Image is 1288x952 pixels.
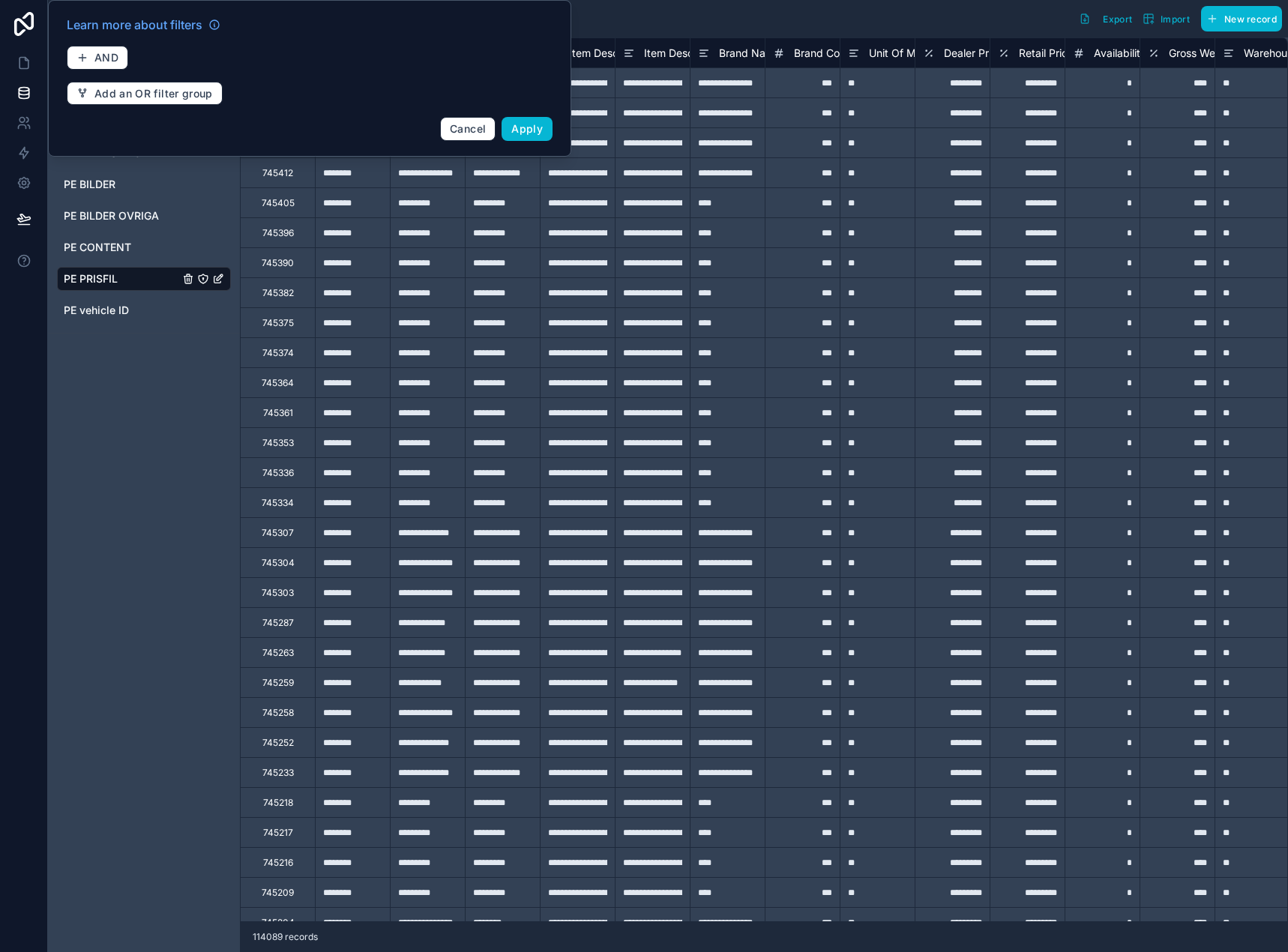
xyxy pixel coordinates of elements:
[262,887,294,899] div: 745209
[644,46,734,61] span: Item Description 2
[64,271,118,286] span: PE PRISFIL
[869,46,949,61] span: Unit Of Measure
[262,767,294,779] div: 745233
[262,587,294,599] div: 745303
[1195,6,1282,31] a: New record
[253,931,318,943] span: 114089 records
[67,16,220,34] a: Learn more about filters
[67,16,202,34] span: Learn more about filters
[719,46,780,61] span: Brand Name
[64,177,115,192] span: PE BILDER
[944,46,1003,61] span: Dealer Price
[94,51,118,64] span: AND
[1224,13,1277,25] span: New record
[64,303,129,318] span: PE vehicle ID
[64,208,179,223] a: PE BILDER OVRIGA
[94,87,213,100] span: Add an OR filter group
[262,437,294,449] div: 745353
[262,377,294,389] div: 745364
[262,527,294,539] div: 745307
[57,298,231,322] div: PE vehicle ID
[262,617,294,629] div: 745287
[262,677,294,689] div: 745259
[64,303,179,318] a: PE vehicle ID
[57,172,231,196] div: PE BILDER
[67,82,223,106] button: Add an OR filter group
[263,797,293,809] div: 745218
[64,208,159,223] span: PE BILDER OVRIGA
[569,46,649,61] span: Item Description
[262,167,293,179] div: 745412
[262,497,294,509] div: 745334
[1137,6,1195,31] button: Import
[64,177,179,192] a: PE BILDER
[263,407,293,419] div: 745361
[262,347,294,359] div: 745374
[794,46,852,61] span: Brand Code
[262,557,295,569] div: 745304
[263,827,293,839] div: 745217
[57,204,231,228] div: PE BILDER OVRIGA
[64,240,179,255] a: PE CONTENT
[440,117,496,141] button: Cancel
[1161,13,1190,25] span: Import
[450,122,486,135] span: Cancel
[1103,13,1132,25] span: Export
[262,647,294,659] div: 745263
[262,737,294,749] div: 745252
[64,240,131,255] span: PE CONTENT
[262,467,294,479] div: 745336
[1201,6,1282,31] button: New record
[511,122,543,135] span: Apply
[262,287,294,299] div: 745382
[502,117,553,141] button: Apply
[57,267,231,291] div: PE PRISFIL
[262,197,295,209] div: 745405
[262,317,294,329] div: 745375
[263,857,293,869] div: 745216
[1094,46,1146,61] span: Availability
[1019,46,1074,61] span: Retail Price
[262,257,294,269] div: 745390
[1169,46,1234,61] span: Gross Weight
[1074,6,1137,31] button: Export
[262,917,295,929] div: 745204
[57,235,231,259] div: PE CONTENT
[67,46,128,70] button: AND
[64,271,179,286] a: PE PRISFIL
[262,227,294,239] div: 745396
[262,707,294,719] div: 745258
